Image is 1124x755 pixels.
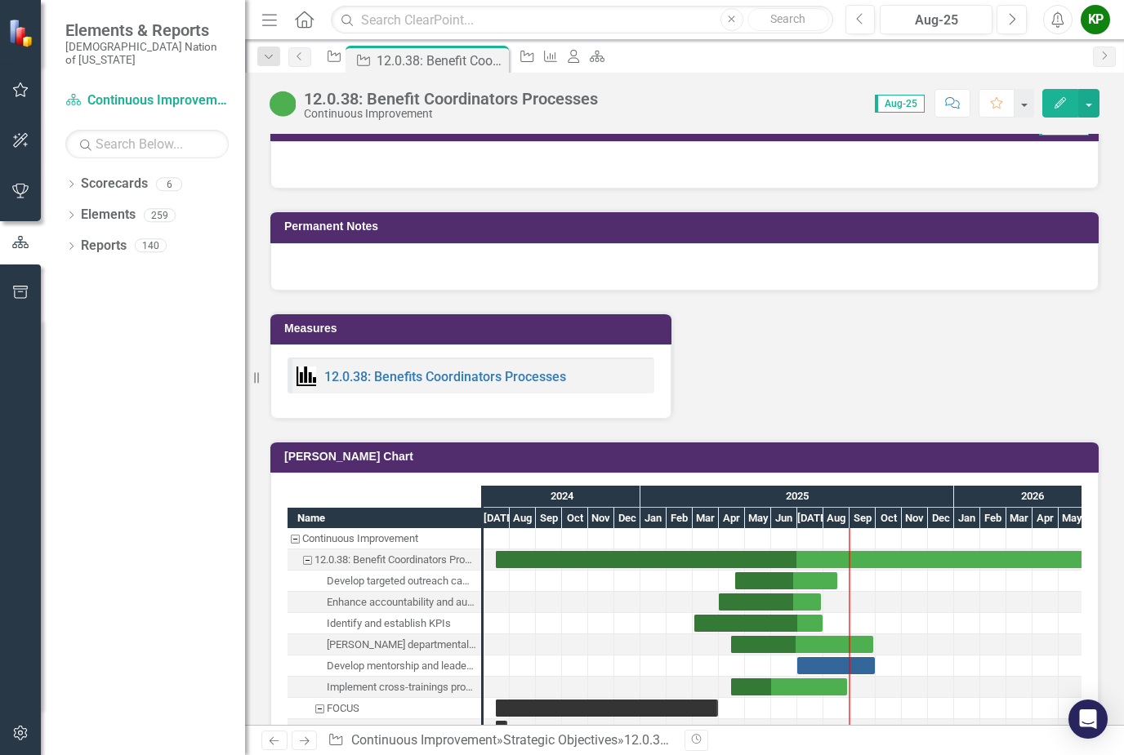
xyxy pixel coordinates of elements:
[496,551,1110,568] div: Task: Start date: 2024-07-15 End date: 2026-06-30
[484,508,510,529] div: Jul
[797,508,823,529] div: Jul
[304,90,598,108] div: 12.0.38: Benefit Coordinators Processes
[65,91,229,110] a: Continuous Improvement
[288,719,481,740] div: Task: Start date: 2024-07-15 End date: 2024-07-29
[288,613,481,634] div: Identify and establish KPIs
[81,237,127,255] a: Reports
[694,615,823,632] div: Task: Start date: 2025-03-03 End date: 2025-07-31
[731,678,847,695] div: Task: Start date: 2025-04-15 End date: 2025-08-29
[288,719,481,740] div: Identify Team
[288,655,481,677] div: Develop mentorship and leadership pathways
[288,549,481,571] div: Task: Start date: 2024-07-15 End date: 2026-06-30
[954,508,980,529] div: Jan
[980,508,1006,529] div: Feb
[65,20,229,40] span: Elements & Reports
[328,731,672,750] div: » »
[823,508,850,529] div: Aug
[288,571,481,592] div: Develop targeted outreach campaigns
[850,508,876,529] div: Sep
[719,593,821,611] div: Task: Start date: 2025-04-01 End date: 2025-07-29
[288,613,481,634] div: Task: Start date: 2025-03-03 End date: 2025-07-31
[302,528,418,549] div: Continuous Improvement
[284,322,663,335] h3: Measures
[954,486,1111,507] div: 2026
[614,508,640,529] div: Dec
[327,571,476,592] div: Develop targeted outreach campaigns
[65,130,229,158] input: Search Below...
[288,698,481,719] div: FOCUS
[288,677,481,698] div: Implement cross-trainings programs
[1006,508,1033,529] div: Mar
[719,508,745,529] div: Apr
[1081,5,1110,34] button: KP
[144,208,176,222] div: 259
[484,486,640,507] div: 2024
[284,451,1091,463] h3: [PERSON_NAME] Chart
[377,51,505,71] div: 12.0.38: Benefit Coordinators Processes
[288,634,481,655] div: Foster departmental collaboration
[288,634,481,655] div: Task: Start date: 2025-04-15 End date: 2025-09-28
[65,40,229,67] small: [DEMOGRAPHIC_DATA] Nation of [US_STATE]
[588,508,614,529] div: Nov
[270,91,296,117] img: CI Action Plan Approved/In Progress
[693,508,719,529] div: Mar
[880,5,992,34] button: Aug-25
[510,508,536,529] div: Aug
[327,613,451,634] div: Identify and establish KPIs
[331,6,832,34] input: Search ClearPoint...
[536,508,562,529] div: Sep
[8,19,37,47] img: ClearPoint Strategy
[640,508,667,529] div: Jan
[640,486,954,507] div: 2025
[288,655,481,677] div: Task: Start date: 2025-07-01 End date: 2025-09-30
[496,721,507,738] div: Task: Start date: 2024-07-15 End date: 2024-07-29
[771,508,797,529] div: Jun
[327,698,359,719] div: FOCUS
[562,508,588,529] div: Oct
[297,366,316,386] img: Performance Management
[288,677,481,698] div: Task: Start date: 2025-04-15 End date: 2025-08-29
[156,177,182,191] div: 6
[902,508,928,529] div: Nov
[797,657,875,674] div: Task: Start date: 2025-07-01 End date: 2025-09-30
[81,206,136,224] a: Elements
[288,571,481,592] div: Task: Start date: 2025-04-19 End date: 2025-08-17
[327,655,476,677] div: Develop mentorship and leadership pathways
[735,572,837,589] div: Task: Start date: 2025-04-19 End date: 2025-08-17
[731,636,873,653] div: Task: Start date: 2025-04-15 End date: 2025-09-28
[1059,508,1085,529] div: May
[288,592,481,613] div: Task: Start date: 2025-04-01 End date: 2025-07-29
[284,220,1091,233] h3: Permanent Notes
[876,508,902,529] div: Oct
[327,634,476,655] div: [PERSON_NAME] departmental collaboration
[747,8,829,31] button: Search
[314,549,476,571] div: 12.0.38: Benefit Coordinators Processes
[1033,508,1059,529] div: Apr
[745,508,771,529] div: May
[304,108,598,120] div: Continuous Improvement
[81,175,148,193] a: Scorecards
[770,12,805,25] span: Search
[351,732,497,748] a: Continuous Improvement
[288,528,481,549] div: Task: Continuous Improvement Start date: 2024-07-15 End date: 2024-07-16
[327,677,476,698] div: Implement cross-trainings programs
[503,732,618,748] a: Strategic Objectives
[288,592,481,613] div: Enhance accountability and audit protocols
[327,592,476,613] div: Enhance accountability and audit protocols
[928,508,954,529] div: Dec
[288,698,481,719] div: Task: Start date: 2024-07-15 End date: 2025-03-31
[324,369,566,384] a: 12.0.38: Benefits Coordinators Processes
[288,508,481,528] div: Name
[624,732,854,748] div: 12.0.38: Benefit Coordinators Processes
[339,719,403,740] div: Identify Team
[288,549,481,571] div: 12.0.38: Benefit Coordinators Processes
[288,528,481,549] div: Continuous Improvement
[1068,699,1108,739] div: Open Intercom Messenger
[135,239,167,253] div: 140
[667,508,693,529] div: Feb
[885,11,987,30] div: Aug-25
[496,699,718,717] div: Task: Start date: 2024-07-15 End date: 2025-03-31
[875,95,925,113] span: Aug-25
